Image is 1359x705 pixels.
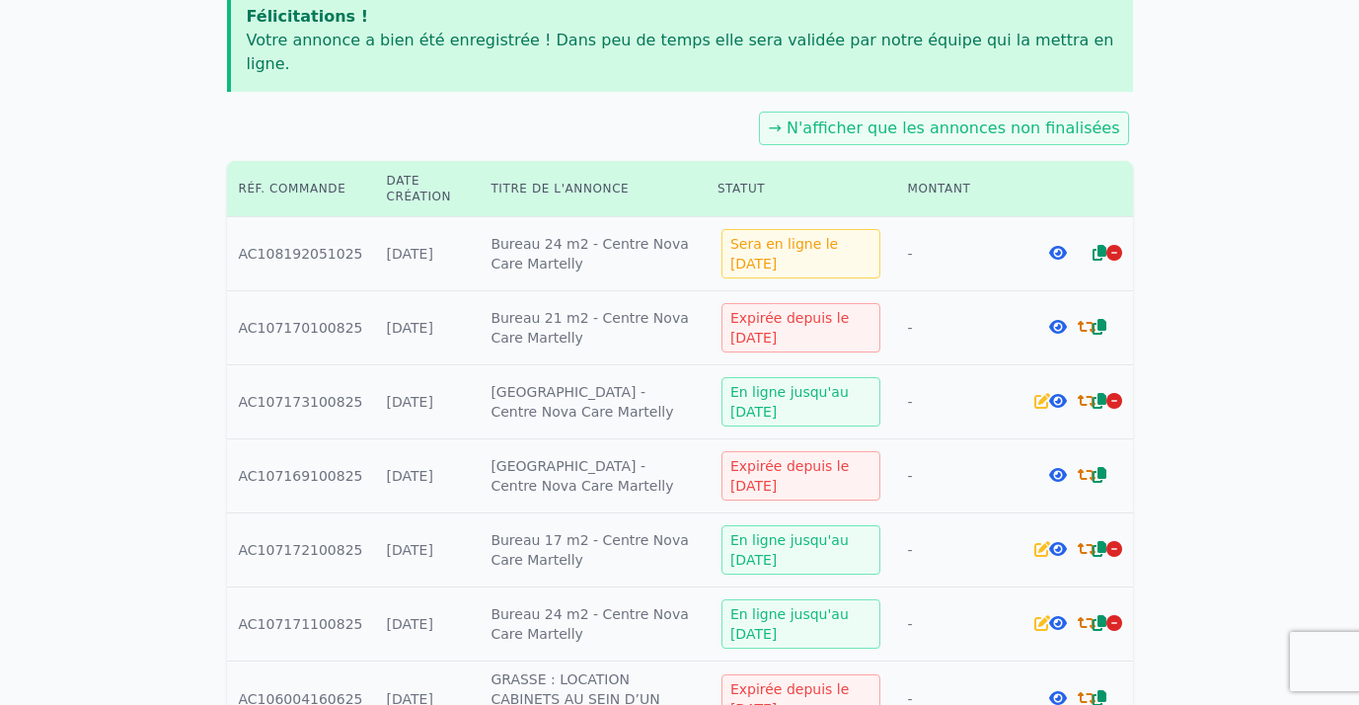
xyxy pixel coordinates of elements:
[479,217,706,291] td: Bureau 24 m2 - Centre Nova Care Martelly
[721,525,880,575] div: En ligne jusqu'au [DATE]
[1034,615,1050,631] i: Editer l'annonce
[1093,319,1106,335] i: Dupliquer l'annonce
[247,29,1117,76] p: Votre annonce a bien été enregistrée ! Dans peu de temps elle sera validée par notre équipe qui l...
[896,439,1023,513] td: -
[1034,393,1050,409] i: Editer l'annonce
[1093,245,1106,261] i: Dupliquer l'annonce
[227,513,375,587] td: AC107172100825
[768,118,1119,137] a: → N'afficher que les annonces non finalisées
[1049,319,1067,335] i: Voir l'annonce
[227,587,375,662] td: AC107171100825
[1034,541,1050,557] i: Editer l'annonce
[227,291,375,365] td: AC107170100825
[1106,393,1122,409] i: Arrêter la diffusion de l'annonce
[247,5,1117,29] p: Félicitations !
[1106,245,1122,261] i: Arrêter la diffusion de l'annonce
[1049,541,1067,557] i: Voir l'annonce
[1049,245,1067,261] i: Voir l'annonce
[1106,615,1122,631] i: Arrêter la diffusion de l'annonce
[375,217,480,291] td: [DATE]
[227,439,375,513] td: AC107169100825
[721,599,880,649] div: En ligne jusqu'au [DATE]
[227,161,375,217] th: Réf. commande
[896,513,1023,587] td: -
[1049,467,1067,483] i: Voir l'annonce
[375,513,480,587] td: [DATE]
[721,377,880,427] div: En ligne jusqu'au [DATE]
[706,161,896,217] th: Statut
[1106,541,1122,557] i: Arrêter la diffusion de l'annonce
[479,439,706,513] td: [GEOGRAPHIC_DATA] - Centre Nova Care Martelly
[721,451,880,501] div: Expirée depuis le [DATE]
[479,587,706,662] td: Bureau 24 m2 - Centre Nova Care Martelly
[721,229,880,278] div: Sera en ligne le [DATE]
[1078,319,1095,335] i: Renouveler la commande
[375,291,480,365] td: [DATE]
[721,303,880,352] div: Expirée depuis le [DATE]
[375,365,480,439] td: [DATE]
[896,587,1023,662] td: -
[1093,615,1106,631] i: Dupliquer l'annonce
[227,365,375,439] td: AC107173100825
[479,513,706,587] td: Bureau 17 m2 - Centre Nova Care Martelly
[227,217,375,291] td: AC108192051025
[1049,393,1067,409] i: Voir l'annonce
[1078,467,1095,483] i: Renouveler la commande
[896,161,1023,217] th: Montant
[1078,541,1095,557] i: Renouveler la commande
[479,291,706,365] td: Bureau 21 m2 - Centre Nova Care Martelly
[375,439,480,513] td: [DATE]
[375,161,480,217] th: Date création
[896,291,1023,365] td: -
[375,587,480,662] td: [DATE]
[1049,615,1067,631] i: Voir l'annonce
[1078,615,1095,631] i: Renouveler la commande
[479,365,706,439] td: [GEOGRAPHIC_DATA] - Centre Nova Care Martelly
[1093,541,1106,557] i: Dupliquer l'annonce
[1093,393,1106,409] i: Dupliquer l'annonce
[896,217,1023,291] td: -
[896,365,1023,439] td: -
[479,161,706,217] th: Titre de l'annonce
[1093,467,1106,483] i: Dupliquer l'annonce
[1078,393,1095,409] i: Renouveler la commande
